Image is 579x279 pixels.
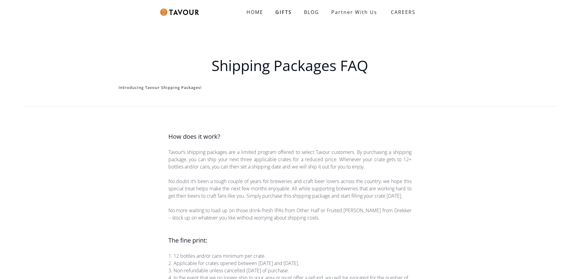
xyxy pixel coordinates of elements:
a: GIFTS [269,6,298,18]
a: BLOG [298,6,325,18]
a: CAREERS [383,4,420,21]
strong: CAREERS [391,6,415,18]
h5: How does it work? [168,132,412,141]
a: HOME [240,6,269,18]
p: Tavour’s shipping packages are a limited program offered to select Tavour customers. By purchasin... [168,148,412,221]
div: Introducing Tavour Shipping Packages! [119,84,461,92]
h1: Shipping Packages FAQ [119,55,461,77]
strong: HOME [246,9,263,15]
h5: The fine print: [168,236,412,245]
a: partner with us [325,6,383,18]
